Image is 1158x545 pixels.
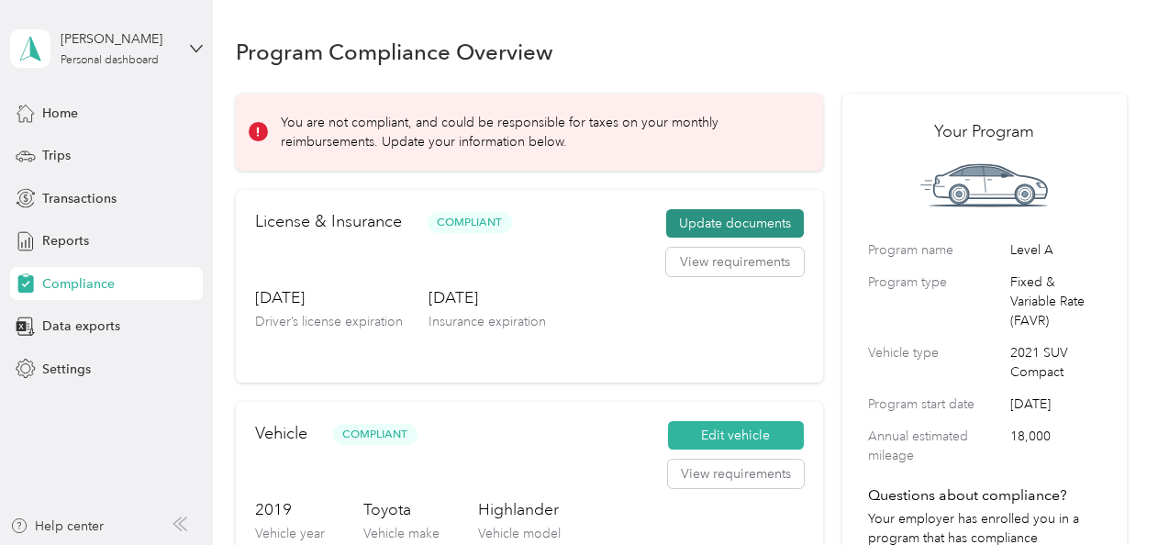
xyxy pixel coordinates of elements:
label: Program type [868,272,1004,330]
h3: Highlander [478,498,561,521]
p: Driver’s license expiration [255,312,403,331]
span: Compliant [428,212,512,233]
div: Personal dashboard [61,55,159,66]
button: View requirements [666,248,804,277]
span: Data exports [42,317,120,336]
h3: Toyota [363,498,440,521]
button: Update documents [666,209,804,239]
p: Vehicle year [255,524,325,543]
h3: 2019 [255,498,325,521]
span: 18,000 [1010,427,1101,465]
span: Reports [42,231,89,250]
iframe: Everlance-gr Chat Button Frame [1055,442,1158,545]
h3: [DATE] [255,286,403,309]
span: Trips [42,146,71,165]
span: Fixed & Variable Rate (FAVR) [1010,272,1101,330]
label: Vehicle type [868,343,1004,382]
span: 2021 SUV Compact [1010,343,1101,382]
span: Settings [42,360,91,379]
div: [PERSON_NAME] [61,29,175,49]
p: You are not compliant, and could be responsible for taxes on your monthly reimbursements. Update ... [281,113,797,151]
span: Compliant [333,424,418,445]
h3: [DATE] [429,286,546,309]
label: Program name [868,240,1004,260]
h2: Vehicle [255,421,307,446]
h4: Questions about compliance? [868,484,1101,506]
button: Edit vehicle [668,421,804,450]
span: Transactions [42,189,117,208]
button: Help center [10,517,104,536]
span: Home [42,104,78,123]
span: Compliance [42,274,115,294]
p: Vehicle make [363,524,440,543]
h2: Your Program [868,119,1101,144]
label: Program start date [868,395,1004,414]
label: Annual estimated mileage [868,427,1004,465]
span: [DATE] [1010,395,1101,414]
h1: Program Compliance Overview [236,42,553,61]
p: Vehicle model [478,524,561,543]
h2: License & Insurance [255,209,402,234]
span: Level A [1010,240,1101,260]
p: Insurance expiration [429,312,546,331]
button: View requirements [668,460,804,489]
